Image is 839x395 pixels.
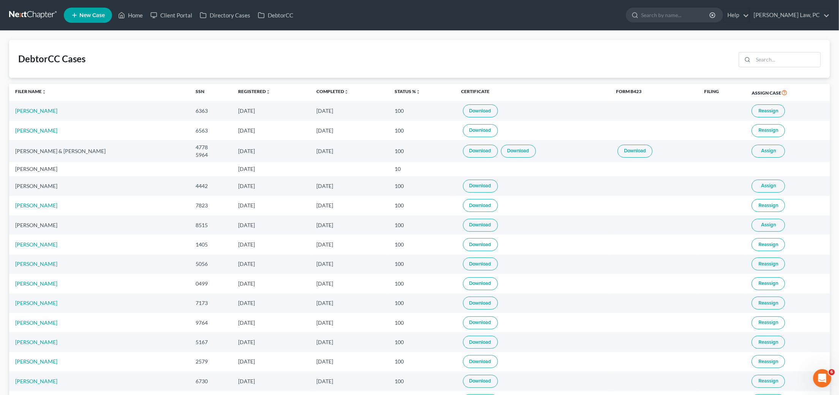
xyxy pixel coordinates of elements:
[196,127,226,134] div: 6563
[15,300,57,306] a: [PERSON_NAME]
[310,274,389,293] td: [DATE]
[15,261,57,267] a: [PERSON_NAME]
[389,371,455,391] td: 100
[79,13,105,18] span: New Case
[389,162,455,176] td: 10
[344,90,349,94] i: unfold_more
[238,88,270,94] a: Registeredunfold_more
[395,88,420,94] a: Status %unfold_more
[232,176,310,196] td: [DATE]
[752,124,785,137] button: Reassign
[746,84,830,101] th: Assign Case
[752,219,785,232] button: Assign
[232,313,310,332] td: [DATE]
[232,352,310,371] td: [DATE]
[15,202,57,209] a: [PERSON_NAME]
[310,176,389,196] td: [DATE]
[758,280,778,286] span: Reassign
[310,101,389,120] td: [DATE]
[15,107,57,114] a: [PERSON_NAME]
[752,104,785,117] button: Reassign
[310,371,389,391] td: [DATE]
[389,101,455,120] td: 100
[463,375,498,388] a: Download
[463,124,498,137] a: Download
[196,260,226,268] div: 5056
[196,378,226,385] div: 6730
[641,8,711,22] input: Search by name...
[389,235,455,254] td: 100
[310,215,389,235] td: [DATE]
[758,319,778,325] span: Reassign
[254,8,297,22] a: DebtorCC
[752,297,785,310] button: Reassign
[18,53,85,65] div: DebtorCC Cases
[389,140,455,162] td: 100
[196,280,226,288] div: 0499
[196,144,226,151] div: 4778
[15,241,57,248] a: [PERSON_NAME]
[196,8,254,22] a: Directory Cases
[310,313,389,332] td: [DATE]
[758,202,778,209] span: Reassign
[232,140,310,162] td: [DATE]
[232,371,310,391] td: [DATE]
[389,274,455,293] td: 100
[463,316,498,329] a: Download
[310,121,389,140] td: [DATE]
[752,145,785,158] button: Assign
[196,299,226,307] div: 7173
[232,235,310,254] td: [DATE]
[15,378,57,384] a: [PERSON_NAME]
[196,358,226,365] div: 2579
[196,241,226,248] div: 1405
[752,277,785,290] button: Reassign
[196,202,226,209] div: 7823
[15,147,183,155] div: [PERSON_NAME] & [PERSON_NAME]
[463,258,498,270] a: Download
[232,274,310,293] td: [DATE]
[266,90,270,94] i: unfold_more
[463,145,498,158] a: Download
[15,127,57,134] a: [PERSON_NAME]
[389,254,455,274] td: 100
[15,165,183,173] div: [PERSON_NAME]
[698,84,746,101] th: Filing
[114,8,147,22] a: Home
[389,176,455,196] td: 100
[310,140,389,162] td: [DATE]
[610,84,698,101] th: Form B423
[463,104,498,117] a: Download
[761,148,776,154] span: Assign
[758,378,778,384] span: Reassign
[196,107,226,115] div: 6363
[463,297,498,310] a: Download
[758,242,778,248] span: Reassign
[316,88,349,94] a: Completedunfold_more
[389,352,455,371] td: 100
[752,258,785,270] button: Reassign
[232,196,310,215] td: [DATE]
[15,88,46,94] a: Filer Nameunfold_more
[752,238,785,251] button: Reassign
[310,235,389,254] td: [DATE]
[196,338,226,346] div: 5167
[618,145,653,158] a: Download
[190,84,232,101] th: SSN
[752,355,785,368] button: Reassign
[752,180,785,193] button: Assign
[196,221,226,229] div: 8515
[15,182,183,190] div: [PERSON_NAME]
[463,238,498,251] a: Download
[752,336,785,349] button: Reassign
[232,215,310,235] td: [DATE]
[752,316,785,329] button: Reassign
[310,196,389,215] td: [DATE]
[15,358,57,365] a: [PERSON_NAME]
[463,199,498,212] a: Download
[310,352,389,371] td: [DATE]
[196,182,226,190] div: 4442
[758,127,778,133] span: Reassign
[416,90,420,94] i: unfold_more
[232,332,310,352] td: [DATE]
